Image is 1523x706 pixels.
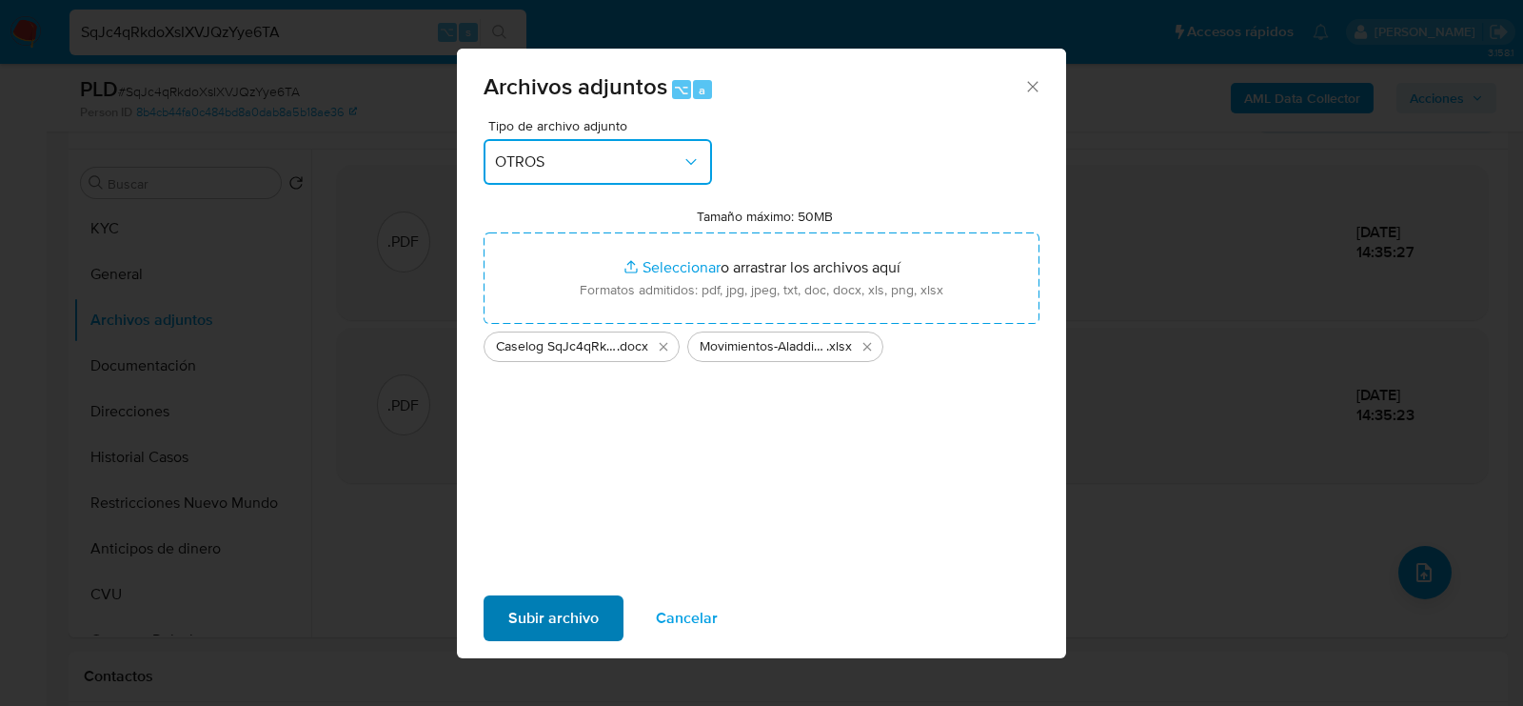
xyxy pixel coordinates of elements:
[697,208,833,225] label: Tamaño máximo: 50MB
[484,139,712,185] button: OTROS
[656,597,718,639] span: Cancelar
[856,335,879,358] button: Eliminar Movimientos-Aladdin-v10_2.xlsx
[652,335,675,358] button: Eliminar Caselog SqJc4qRkdoXsIXVJQzYye6TA_2025_08_18_22_05_20.docx
[484,324,1039,362] ul: Archivos seleccionados
[631,595,742,641] button: Cancelar
[508,597,599,639] span: Subir archivo
[1023,77,1040,94] button: Cerrar
[674,81,688,99] span: ⌥
[700,337,826,356] span: Movimientos-Aladdin-v10_2
[496,337,617,356] span: Caselog SqJc4qRkdoXsIXVJQzYye6TA_2025_08_18_22_05_20
[488,119,717,132] span: Tipo de archivo adjunto
[699,81,705,99] span: a
[484,70,667,103] span: Archivos adjuntos
[826,337,852,356] span: .xlsx
[617,337,648,356] span: .docx
[495,152,682,171] span: OTROS
[484,595,623,641] button: Subir archivo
